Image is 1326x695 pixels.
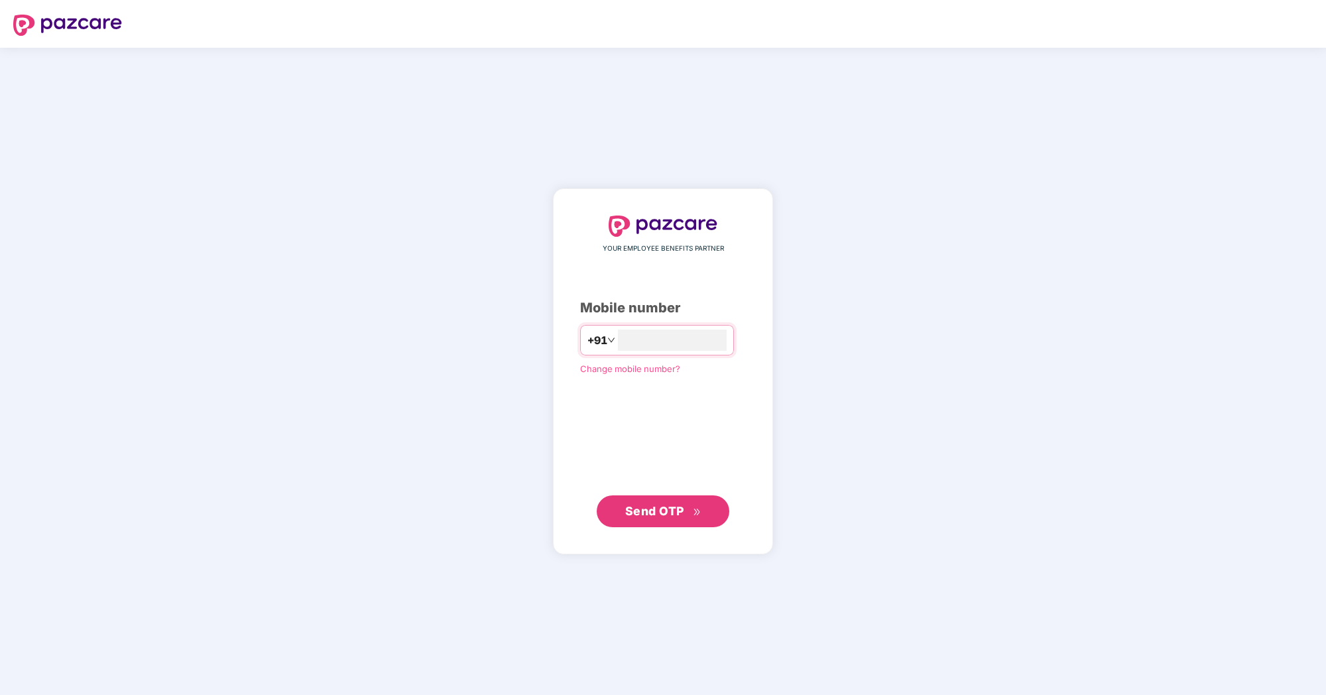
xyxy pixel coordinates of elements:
span: +91 [587,332,607,349]
img: logo [609,216,717,237]
span: double-right [693,508,701,517]
span: down [607,336,615,344]
span: Send OTP [625,504,684,518]
div: Mobile number [580,298,746,318]
span: YOUR EMPLOYEE BENEFITS PARTNER [603,243,724,254]
a: Change mobile number? [580,363,680,374]
img: logo [13,15,122,36]
button: Send OTPdouble-right [597,495,729,527]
